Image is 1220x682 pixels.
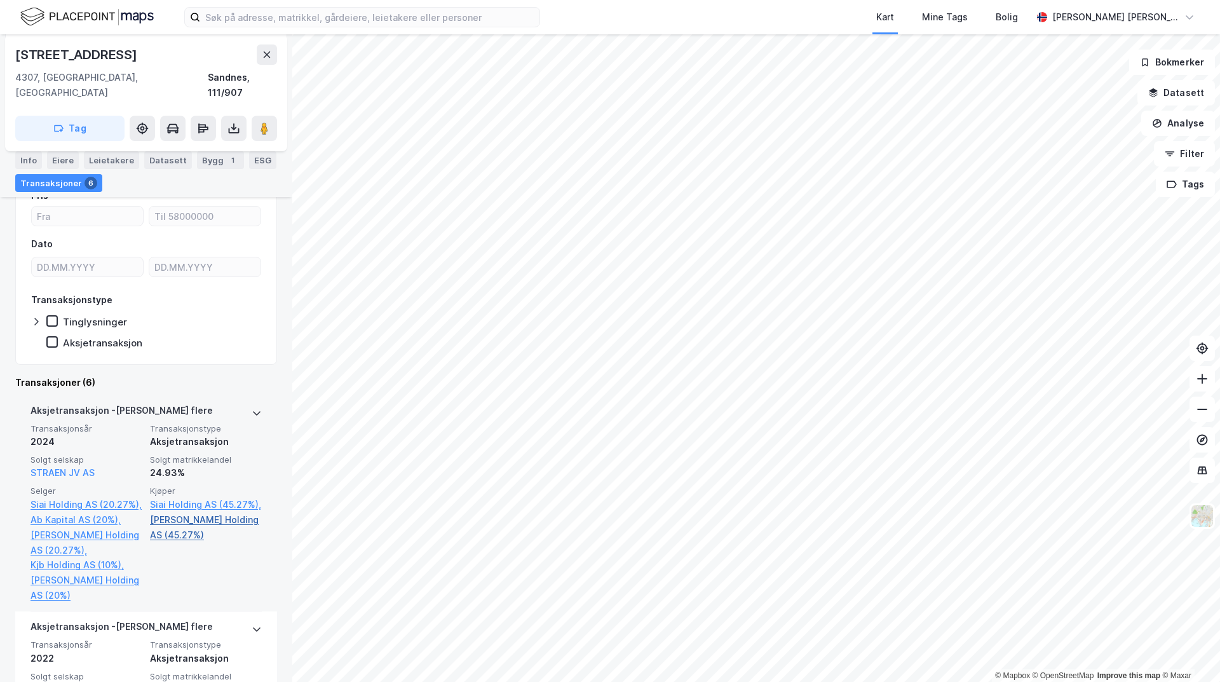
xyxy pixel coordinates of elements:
[30,651,142,666] div: 2022
[15,44,140,65] div: [STREET_ADDRESS]
[30,528,142,558] a: [PERSON_NAME] Holding AS (20.27%),
[15,174,102,192] div: Transaksjoner
[1154,141,1215,167] button: Filter
[876,10,894,25] div: Kart
[996,10,1018,25] div: Bolig
[150,497,262,512] a: Siai Holding AS (45.27%),
[150,512,262,543] a: [PERSON_NAME] Holding AS (45.27%)
[197,151,244,169] div: Bygg
[47,151,79,169] div: Eiere
[1129,50,1215,75] button: Bokmerker
[30,454,142,465] span: Solgt selskap
[1052,10,1179,25] div: [PERSON_NAME] [PERSON_NAME]
[1097,671,1160,680] a: Improve this map
[149,257,261,276] input: DD.MM.YYYY
[150,671,262,682] span: Solgt matrikkelandel
[31,236,53,252] div: Dato
[32,257,143,276] input: DD.MM.YYYY
[1137,80,1215,106] button: Datasett
[249,151,276,169] div: ESG
[31,292,112,308] div: Transaksjonstype
[1156,621,1220,682] iframe: Chat Widget
[30,403,213,423] div: Aksjetransaksjon - [PERSON_NAME] flere
[63,316,127,328] div: Tinglysninger
[15,151,42,169] div: Info
[15,70,208,100] div: 4307, [GEOGRAPHIC_DATA], [GEOGRAPHIC_DATA]
[150,486,262,496] span: Kjøper
[1156,621,1220,682] div: Kontrollprogram for chat
[30,486,142,496] span: Selger
[922,10,968,25] div: Mine Tags
[30,423,142,434] span: Transaksjonsår
[15,116,125,141] button: Tag
[1033,671,1094,680] a: OpenStreetMap
[20,6,154,28] img: logo.f888ab2527a4732fd821a326f86c7f29.svg
[30,512,142,528] a: Ab Kapital AS (20%),
[30,434,142,449] div: 2024
[30,671,142,682] span: Solgt selskap
[144,151,192,169] div: Datasett
[32,207,143,226] input: Fra
[30,639,142,650] span: Transaksjonsår
[1141,111,1215,136] button: Analyse
[150,434,262,449] div: Aksjetransaksjon
[200,8,539,27] input: Søk på adresse, matrikkel, gårdeiere, leietakere eller personer
[30,557,142,573] a: Kjb Holding AS (10%),
[84,151,139,169] div: Leietakere
[30,467,95,478] a: STRAEN JV AS
[149,207,261,226] input: Til 58000000
[150,454,262,465] span: Solgt matrikkelandel
[30,497,142,512] a: Siai Holding AS (20.27%),
[150,465,262,481] div: 24.93%
[63,337,142,349] div: Aksjetransaksjon
[150,423,262,434] span: Transaksjonstype
[226,154,239,167] div: 1
[995,671,1030,680] a: Mapbox
[1156,172,1215,197] button: Tags
[15,375,277,390] div: Transaksjoner (6)
[30,619,213,639] div: Aksjetransaksjon - [PERSON_NAME] flere
[1190,504,1214,528] img: Z
[85,177,97,189] div: 6
[150,639,262,650] span: Transaksjonstype
[30,573,142,603] a: [PERSON_NAME] Holding AS (20%)
[208,70,277,100] div: Sandnes, 111/907
[150,651,262,666] div: Aksjetransaksjon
